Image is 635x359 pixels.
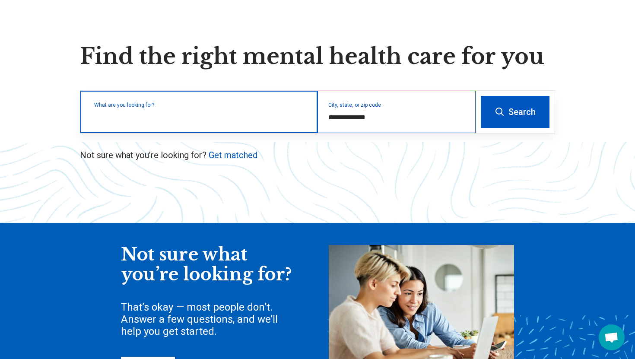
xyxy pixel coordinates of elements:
p: Not sure what you’re looking for? [80,149,555,161]
div: Not sure what you’re looking for? [121,245,294,284]
h1: Find the right mental health care for you [80,44,555,70]
button: Search [481,96,549,128]
label: What are you looking for? [94,102,307,108]
a: Get matched [209,150,257,160]
div: That’s okay — most people don’t. Answer a few questions, and we’ll help you get started. [121,301,294,337]
a: Open chat [599,324,625,350]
